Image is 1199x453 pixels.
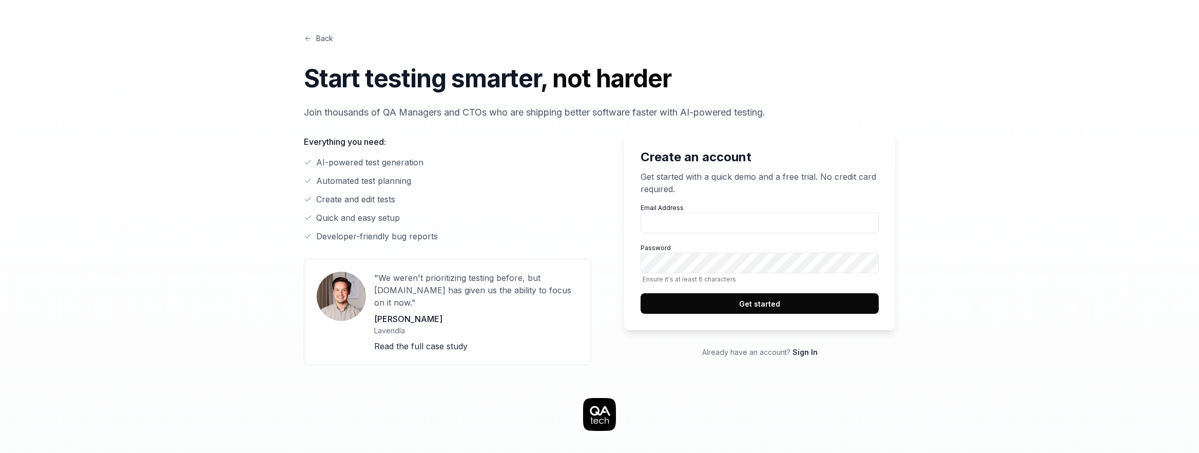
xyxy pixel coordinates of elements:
[304,105,895,119] p: Join thousands of QA Managers and CTOs who are shipping better software faster with AI-powered te...
[374,313,578,325] p: [PERSON_NAME]
[641,171,879,195] p: Get started with a quick demo and a free trial. No credit card required.
[374,272,578,309] p: "We weren't prioritizing testing before, but [DOMAIN_NAME] has given us the ability to focus on i...
[641,243,879,283] label: Password
[304,136,591,148] p: Everything you need:
[304,193,591,205] li: Create and edit tests
[641,213,879,233] input: Email Address
[624,347,895,357] p: Already have an account?
[317,272,366,321] img: User avatar
[552,63,671,93] span: not harder
[641,275,879,283] span: Ensure it's at least 6 characters
[641,253,879,273] input: PasswordEnsure it's at least 6 characters
[304,230,591,242] li: Developer-friendly bug reports
[641,148,879,166] h2: Create an account
[304,60,895,97] h1: Start testing smarter,
[304,175,591,187] li: Automated test planning
[304,212,591,224] li: Quick and easy setup
[304,156,591,168] li: AI-powered test generation
[374,341,468,351] a: Read the full case study
[374,325,578,336] p: Lavendla
[641,203,879,233] label: Email Address
[304,33,333,44] a: Back
[792,348,818,356] a: Sign In
[641,293,879,314] button: Get started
